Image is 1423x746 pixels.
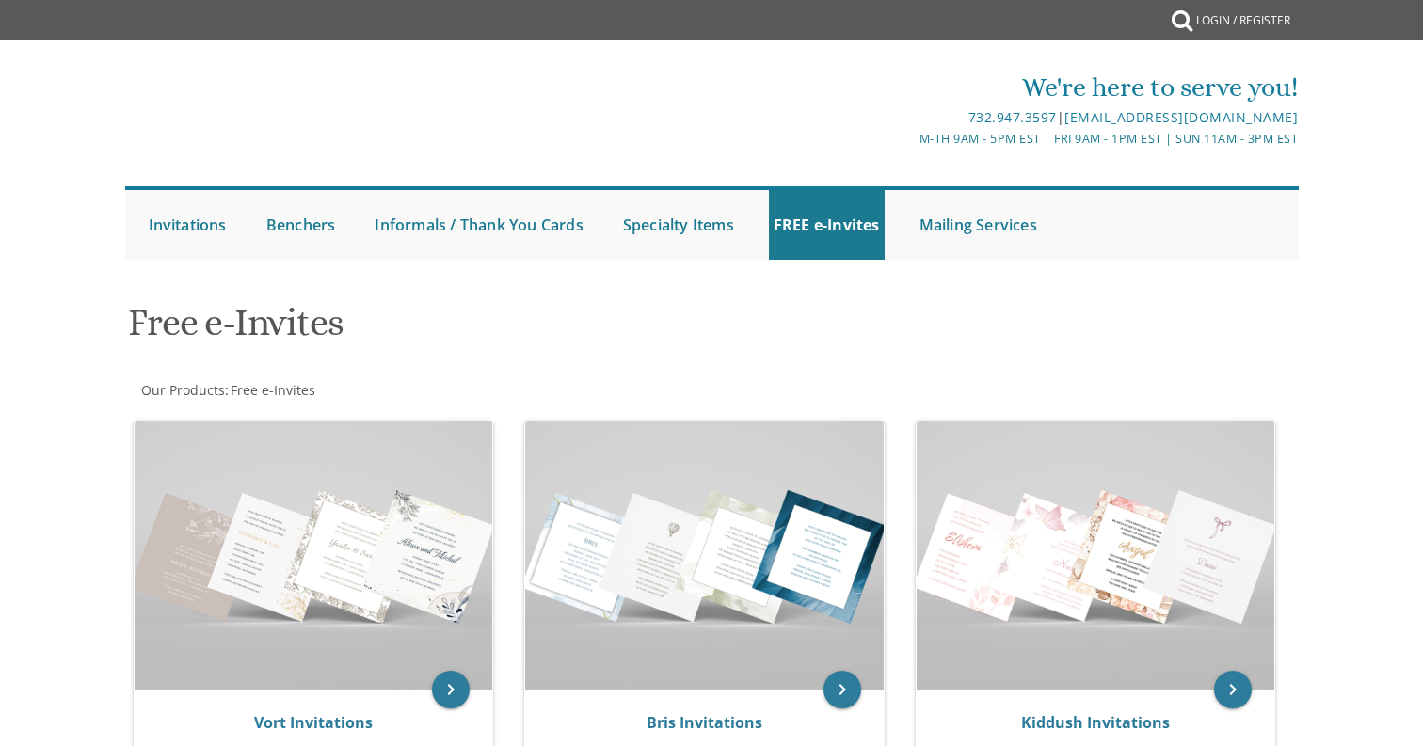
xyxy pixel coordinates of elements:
[135,421,493,690] img: Vort Invitations
[917,421,1275,690] img: Kiddush Invitations
[432,671,470,708] a: keyboard_arrow_right
[823,671,861,708] a: keyboard_arrow_right
[915,190,1042,260] a: Mailing Services
[139,381,225,399] a: Our Products
[1214,671,1252,708] a: keyboard_arrow_right
[525,421,884,690] img: Bris Invitations
[968,108,1057,126] a: 732.947.3597
[254,712,373,733] a: Vort Invitations
[370,190,587,260] a: Informals / Thank You Cards
[231,381,315,399] span: Free e-Invites
[517,129,1298,149] div: M-Th 9am - 5pm EST | Fri 9am - 1pm EST | Sun 11am - 3pm EST
[517,69,1298,106] div: We're here to serve you!
[229,381,315,399] a: Free e-Invites
[1021,712,1170,733] a: Kiddush Invitations
[262,190,341,260] a: Benchers
[769,190,885,260] a: FREE e-Invites
[144,190,232,260] a: Invitations
[125,381,712,400] div: :
[1064,108,1298,126] a: [EMAIL_ADDRESS][DOMAIN_NAME]
[618,190,739,260] a: Specialty Items
[517,106,1298,129] div: |
[128,302,896,357] h1: Free e-Invites
[647,712,762,733] a: Bris Invitations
